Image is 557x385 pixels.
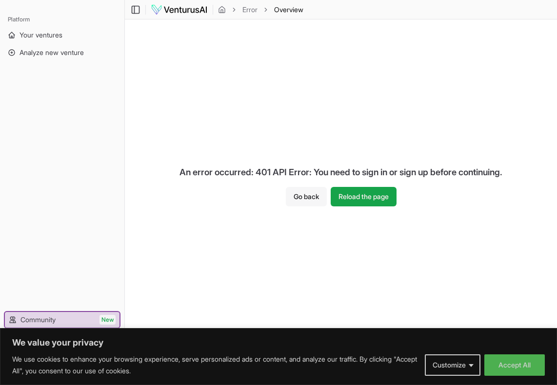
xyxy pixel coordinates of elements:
[4,12,120,27] div: Platform
[5,312,119,328] a: CommunityNew
[4,27,120,43] a: Your ventures
[425,354,480,376] button: Customize
[274,5,303,15] span: Overview
[12,353,418,377] p: We use cookies to enhance your browsing experience, serve personalized ads or content, and analyz...
[242,5,258,15] a: Error
[331,187,397,206] button: Reload the page
[151,4,208,16] img: logo
[218,5,303,15] nav: breadcrumb
[172,158,510,187] div: An error occurred: 401 API Error: You need to sign in or sign up before continuing.
[12,337,545,348] p: We value your privacy
[20,315,56,325] span: Community
[99,315,116,325] span: New
[4,45,120,60] a: Analyze new venture
[286,187,327,206] button: Go back
[20,48,84,57] span: Analyze new venture
[484,354,545,376] button: Accept All
[20,30,62,40] span: Your ventures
